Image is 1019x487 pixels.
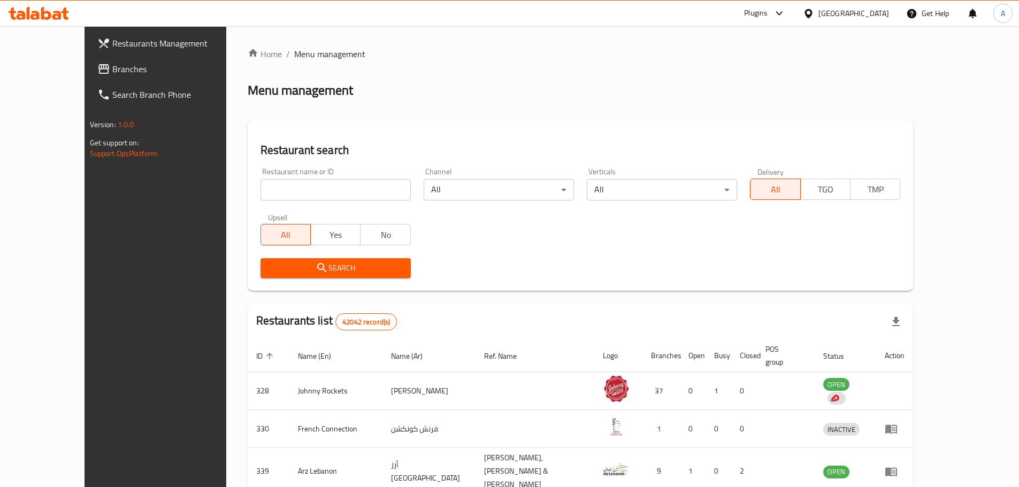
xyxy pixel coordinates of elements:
td: 0 [731,372,757,410]
span: Search [269,261,402,275]
span: A [1001,7,1005,19]
label: Delivery [757,168,784,175]
span: Status [823,350,858,362]
h2: Restaurants list [256,313,397,330]
td: 330 [248,410,289,448]
td: [PERSON_NAME] [382,372,476,410]
nav: breadcrumb [248,48,914,60]
div: Menu [885,465,905,478]
div: Total records count [335,313,397,330]
span: Version: [90,118,116,132]
h2: Restaurant search [261,142,901,158]
span: INACTIVE [823,423,860,436]
div: All [424,179,574,200]
td: 328 [248,372,289,410]
th: Action [876,339,913,372]
span: All [265,227,307,243]
button: TGO [800,179,851,200]
div: INACTIVE [823,423,860,436]
td: 0 [680,372,706,410]
span: Ref. Name [484,350,531,362]
span: Name (Ar) [391,350,436,362]
span: OPEN [823,378,849,391]
span: Restaurants Management [112,37,246,50]
h2: Menu management [248,82,353,99]
button: TMP [850,179,900,200]
div: Plugins [744,7,768,20]
td: 0 [680,410,706,448]
span: POS group [765,343,802,368]
div: Export file [883,309,909,335]
img: Johnny Rockets [603,375,630,402]
td: French Connection [289,410,383,448]
label: Upsell [268,213,288,221]
div: [GEOGRAPHIC_DATA] [818,7,889,19]
span: Yes [315,227,356,243]
div: Menu [885,422,905,435]
div: All [587,179,737,200]
button: All [261,224,311,245]
a: Support.OpsPlatform [90,146,158,160]
th: Logo [594,339,642,372]
td: فرنش كونكشن [382,410,476,448]
li: / [286,48,290,60]
span: Name (En) [298,350,345,362]
th: Busy [706,339,731,372]
span: No [365,227,406,243]
span: 1.0.0 [118,118,134,132]
span: Get support on: [90,136,139,150]
span: OPEN [823,466,849,478]
span: TMP [855,182,896,197]
img: delivery hero logo [830,393,839,403]
a: Home [248,48,282,60]
a: Branches [89,56,255,82]
button: Search [261,258,411,278]
img: French Connection [603,413,630,440]
button: All [750,179,800,200]
button: No [360,224,410,245]
th: Open [680,339,706,372]
div: OPEN [823,466,849,478]
td: 1 [642,410,680,448]
span: Branches [112,63,246,75]
span: Search Branch Phone [112,88,246,101]
a: Search Branch Phone [89,82,255,107]
div: OPEN [823,378,849,391]
td: Johnny Rockets [289,372,383,410]
div: Indicates that the vendor menu management has been moved to DH Catalog service [828,392,846,405]
img: Arz Lebanon [603,456,630,483]
span: ID [256,350,277,362]
span: All [755,182,796,197]
th: Branches [642,339,680,372]
input: Search for restaurant name or ID.. [261,179,411,200]
span: TGO [805,182,846,197]
td: 0 [706,410,731,448]
a: Restaurants Management [89,30,255,56]
td: 0 [731,410,757,448]
span: Menu management [294,48,365,60]
span: 42042 record(s) [336,317,396,327]
td: 1 [706,372,731,410]
button: Yes [310,224,361,245]
th: Closed [731,339,757,372]
td: 37 [642,372,680,410]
